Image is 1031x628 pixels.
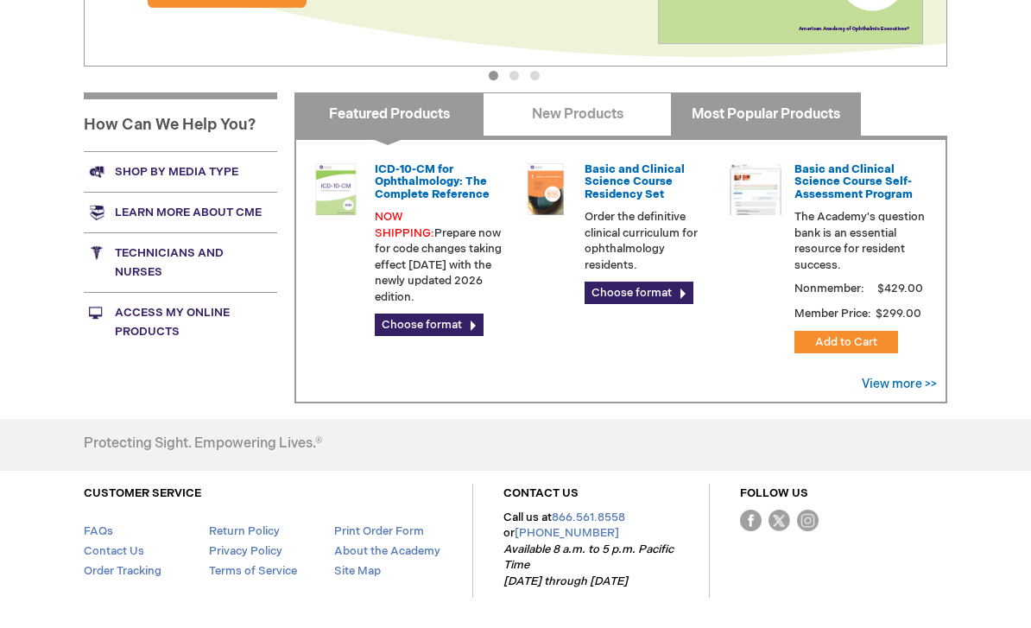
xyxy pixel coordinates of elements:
[84,192,277,232] a: Learn more about CME
[585,282,693,304] a: Choose format
[769,510,790,531] img: Twitter
[84,292,277,352] a: Access My Online Products
[310,163,362,215] img: 0120008u_42.png
[794,162,913,201] a: Basic and Clinical Science Course Self-Assessment Program
[503,486,579,500] a: CONTACT US
[794,331,898,353] button: Add to Cart
[483,92,672,136] a: New Products
[730,163,781,215] img: bcscself_20.jpg
[334,524,424,538] a: Print Order Form
[585,162,685,201] a: Basic and Clinical Science Course Residency Set
[294,92,484,136] a: Featured Products
[740,486,808,500] a: FOLLOW US
[334,564,381,578] a: Site Map
[84,232,277,292] a: Technicians and nurses
[794,307,871,320] strong: Member Price:
[515,526,619,540] a: [PHONE_NUMBER]
[375,314,484,336] a: Choose format
[84,486,201,500] a: CUSTOMER SERVICE
[740,510,762,531] img: Facebook
[503,542,674,588] em: Available 8 a.m. to 5 p.m. Pacific Time [DATE] through [DATE]
[794,209,926,273] p: The Academy's question bank is an essential resource for resident success.
[503,510,679,590] p: Call us at or
[334,544,440,558] a: About the Academy
[875,282,926,295] span: $429.00
[375,162,490,201] a: ICD-10-CM for Ophthalmology: The Complete Reference
[552,511,625,524] a: 866.561.8558
[671,92,860,136] a: Most Popular Products
[862,377,937,391] a: View more >>
[520,163,572,215] img: 02850963u_47.png
[874,307,924,320] span: $299.00
[84,151,277,192] a: Shop by media type
[375,209,506,305] p: Prepare now for code changes taking effect [DATE] with the newly updated 2026 edition.
[794,278,864,300] strong: Nonmember:
[84,564,161,578] a: Order Tracking
[84,544,144,558] a: Contact Us
[84,92,277,151] h1: How Can We Help You?
[530,71,540,80] button: 3 of 3
[815,335,877,349] span: Add to Cart
[209,564,297,578] a: Terms of Service
[797,510,819,531] img: instagram
[585,209,716,273] p: Order the definitive clinical curriculum for ophthalmology residents.
[84,436,322,452] h4: Protecting Sight. Empowering Lives.®
[375,210,434,240] font: NOW SHIPPING:
[489,71,498,80] button: 1 of 3
[84,524,113,538] a: FAQs
[209,524,280,538] a: Return Policy
[209,544,282,558] a: Privacy Policy
[509,71,519,80] button: 2 of 3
